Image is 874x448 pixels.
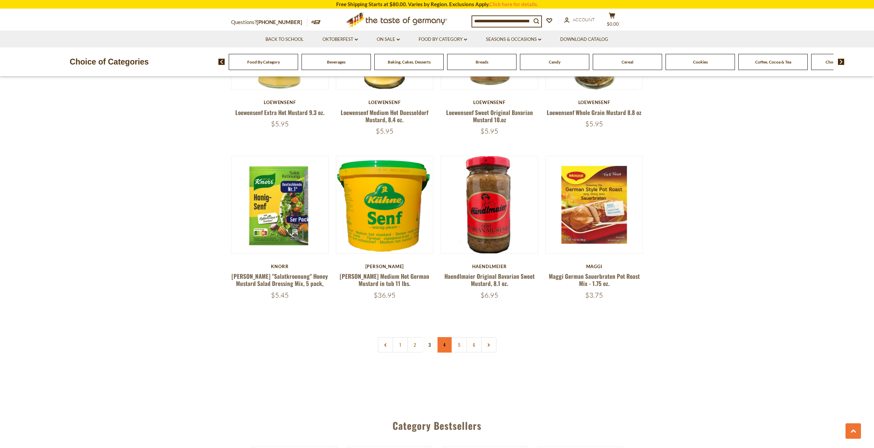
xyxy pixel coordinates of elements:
[265,36,304,43] a: Back to School
[545,100,643,105] div: Loewensenf
[622,59,633,65] a: Cereal
[231,264,329,269] div: Knorr
[607,21,619,27] span: $0.00
[441,264,538,269] div: Haendlmeier
[480,127,498,135] span: $5.95
[198,410,676,438] div: Category Bestsellers
[419,36,467,43] a: Food By Category
[452,337,467,353] a: 5
[257,19,302,25] a: [PHONE_NUMBER]
[444,272,535,288] a: Haendlmaier Original Bavarian Sweet Mustard, 8.1 oz.
[231,100,329,105] div: Loewensenf
[441,100,538,105] div: Loewensenf
[573,17,595,22] span: Account
[231,272,328,288] a: [PERSON_NAME] "Salatkroenung" Honey Mustard Salad Dressing Mix, 5 pack,
[441,156,538,253] img: Haendlmaier Original Bavarian Sweet Mustard, 8.1 oz.
[437,337,452,353] a: 4
[377,36,400,43] a: On Sale
[585,119,603,128] span: $5.95
[564,16,595,24] a: Account
[486,36,541,43] a: Seasons & Occasions
[376,127,394,135] span: $5.95
[560,36,608,43] a: Download Catalog
[826,59,866,65] a: Chocolate & Marzipan
[341,108,428,124] a: Loewensenf Medium Hot Duesseldorf Mustard, 8.4 oz.
[327,59,345,65] a: Beverages
[393,337,408,353] a: 1
[336,156,433,253] img: Kuehne Medium Hot German Mustard in tub 11 lbs.
[231,156,329,253] img: Knorr "Salatkroenung" Honey Mustard Salad Dressing Mix, 5 pack,
[235,108,325,117] a: Loewensenf Extra Hot Mustard 9.3 oz.
[547,108,642,117] a: Loewensenf Whole Grain Mustard 8.8 oz
[271,291,289,299] span: $5.45
[838,59,844,65] img: next arrow
[476,59,488,65] a: Breads
[322,36,358,43] a: Oktoberfest
[693,59,708,65] a: Cookies
[271,119,289,128] span: $5.95
[545,264,643,269] div: Maggi
[602,12,623,30] button: $0.00
[340,272,429,288] a: [PERSON_NAME] Medium Hot German Mustard in tub 11 lbs.
[585,291,603,299] span: $3.75
[549,59,560,65] a: Candy
[247,59,280,65] a: Food By Category
[231,18,307,27] p: Questions?
[336,100,434,105] div: Loewensenf
[755,59,791,65] a: Coffee, Cocoa & Tea
[546,156,643,253] img: Maggi German Sauerbraten Pot Roast Mix - 1.75 oz.
[489,1,538,7] a: Click here for details.
[388,59,431,65] a: Baking, Cakes, Desserts
[407,337,423,353] a: 2
[374,291,396,299] span: $36.95
[218,59,225,65] img: previous arrow
[446,108,533,124] a: Loewensenf Sweet Original Bavarian Mustard 10.oz
[549,272,640,288] a: Maggi German Sauerbraten Pot Roast Mix - 1.75 oz.
[480,291,498,299] span: $6.95
[466,337,482,353] a: 6
[336,264,434,269] div: [PERSON_NAME]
